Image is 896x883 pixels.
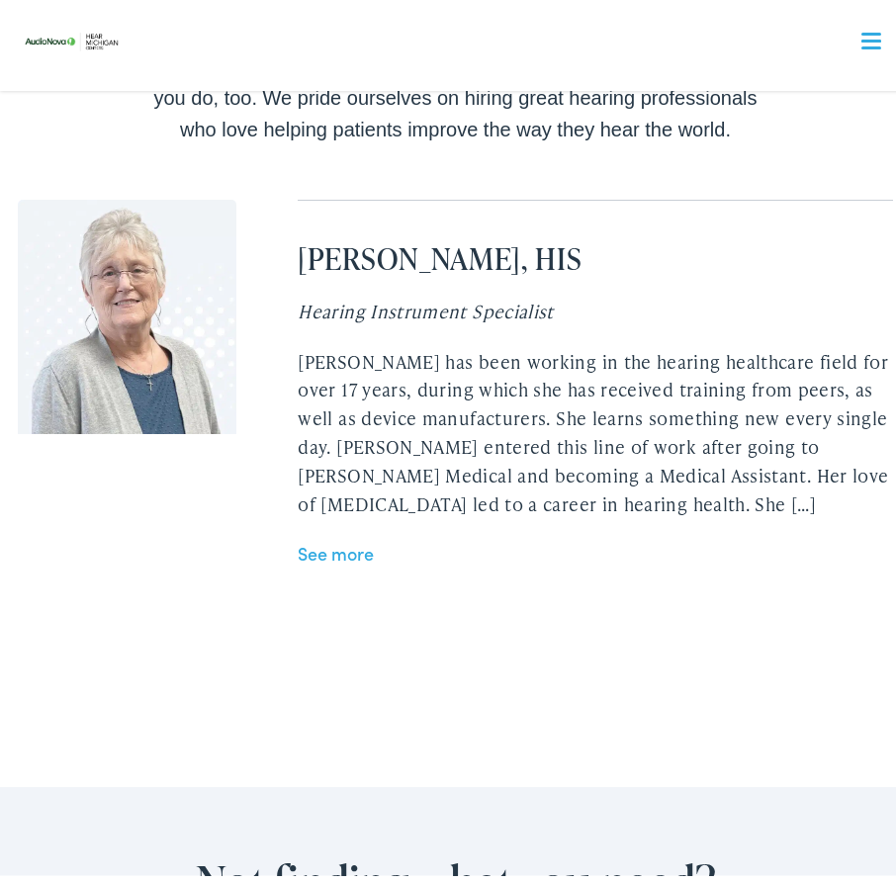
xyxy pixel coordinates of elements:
[298,292,553,316] i: Hearing Instrument Specialist
[33,79,892,140] a: What We Offer
[139,44,772,138] div: At [GEOGRAPHIC_DATA][US_STATE], we love our team, and we hope you do, too. We pride ourselves on ...
[298,534,374,559] a: See more
[298,341,892,512] div: [PERSON_NAME] has been working in the hearing healthcare field for over 17 years, during which sh...
[298,233,892,269] h2: [PERSON_NAME], HIS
